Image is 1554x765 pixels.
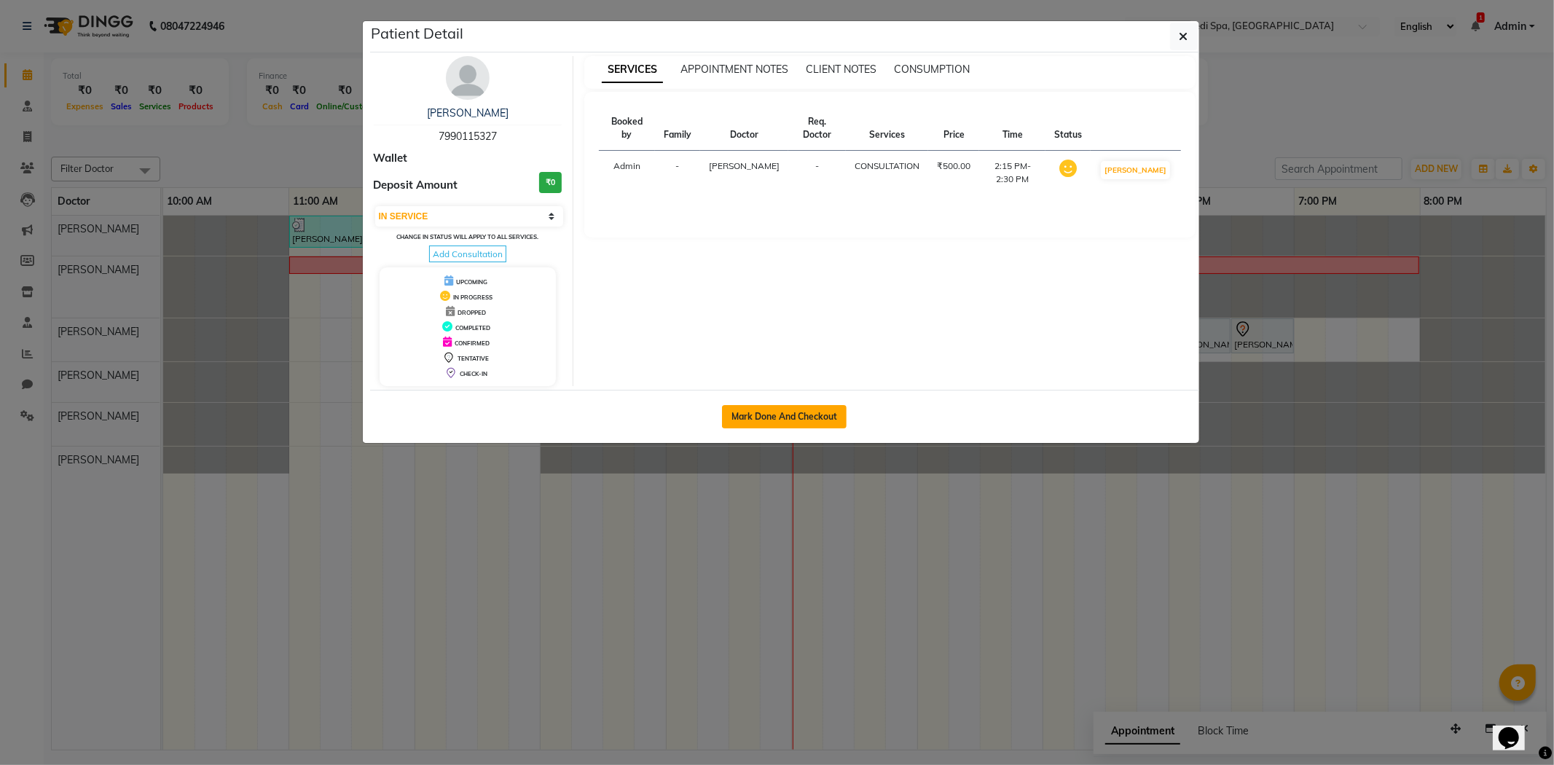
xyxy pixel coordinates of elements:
[979,106,1045,151] th: Time
[446,56,490,100] img: avatar
[655,106,700,151] th: Family
[709,160,780,171] span: [PERSON_NAME]
[458,355,489,362] span: TENTATIVE
[439,130,497,143] span: 7990115327
[602,57,663,83] span: SERVICES
[458,309,486,316] span: DROPPED
[374,150,408,167] span: Wallet
[427,106,509,119] a: [PERSON_NAME]
[455,340,490,347] span: CONFIRMED
[894,63,970,76] span: CONSUMPTION
[700,106,788,151] th: Doctor
[374,177,458,194] span: Deposit Amount
[599,151,655,195] td: Admin
[455,324,490,331] span: COMPLETED
[788,151,846,195] td: -
[460,370,487,377] span: CHECK-IN
[937,160,970,173] div: ₹500.00
[722,405,847,428] button: Mark Done And Checkout
[1101,161,1170,179] button: [PERSON_NAME]
[429,246,506,262] span: Add Consultation
[655,151,700,195] td: -
[846,106,928,151] th: Services
[806,63,876,76] span: CLIENT NOTES
[539,172,562,193] h3: ₹0
[456,278,487,286] span: UPCOMING
[396,233,538,240] small: Change in status will apply to all services.
[855,160,919,173] div: CONSULTATION
[979,151,1045,195] td: 2:15 PM-2:30 PM
[372,23,464,44] h5: Patient Detail
[1493,707,1539,750] iframe: chat widget
[599,106,655,151] th: Booked by
[680,63,788,76] span: APPOINTMENT NOTES
[453,294,493,301] span: IN PROGRESS
[788,106,846,151] th: Req. Doctor
[928,106,979,151] th: Price
[1045,106,1091,151] th: Status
